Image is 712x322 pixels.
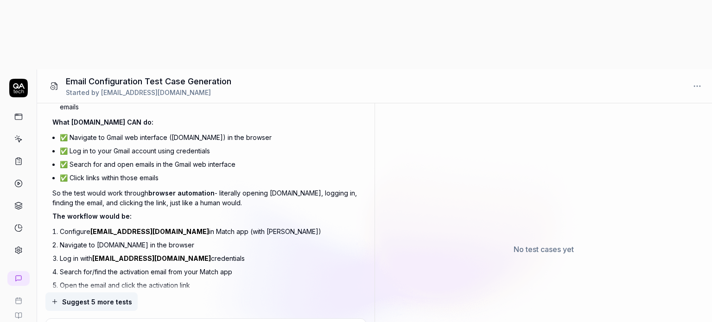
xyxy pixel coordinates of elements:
[101,88,211,96] span: [EMAIL_ADDRESS][DOMAIN_NAME]
[60,131,359,144] li: ✅ Navigate to Gmail web interface ([DOMAIN_NAME]) in the browser
[148,189,215,197] span: browser automation
[66,75,231,88] h1: Email Configuration Test Case Generation
[66,88,231,97] div: Started by
[90,227,209,235] a: [EMAIL_ADDRESS][DOMAIN_NAME]
[60,225,359,238] li: Configure in Match app (with [PERSON_NAME])
[60,278,359,292] li: Open the email and click the activation link
[52,118,153,126] span: What [DOMAIN_NAME] CAN do:
[7,271,30,286] a: New conversation
[60,292,359,305] li: Get redirected back to Match app
[514,244,574,255] p: No test cases yet
[60,144,359,158] li: ✅ Log in to your Gmail account using credentials
[4,304,33,319] a: Documentation
[52,188,359,208] p: So the test would work through - literally opening [DOMAIN_NAME], logging in, finding the email, ...
[52,212,132,220] span: The workflow would be:
[4,290,33,304] a: Book a call with us
[92,254,211,262] a: [EMAIL_ADDRESS][DOMAIN_NAME]
[60,252,359,265] li: Log in with credentials
[60,265,359,278] li: Search for/find the activation email from your Match app
[62,297,132,307] span: Suggest 5 more tests
[60,158,359,171] li: ✅ Search for and open emails in the Gmail web interface
[45,292,138,311] button: Suggest 5 more tests
[60,171,359,184] li: ✅ Click links within those emails
[60,238,359,252] li: Navigate to [DOMAIN_NAME] in the browser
